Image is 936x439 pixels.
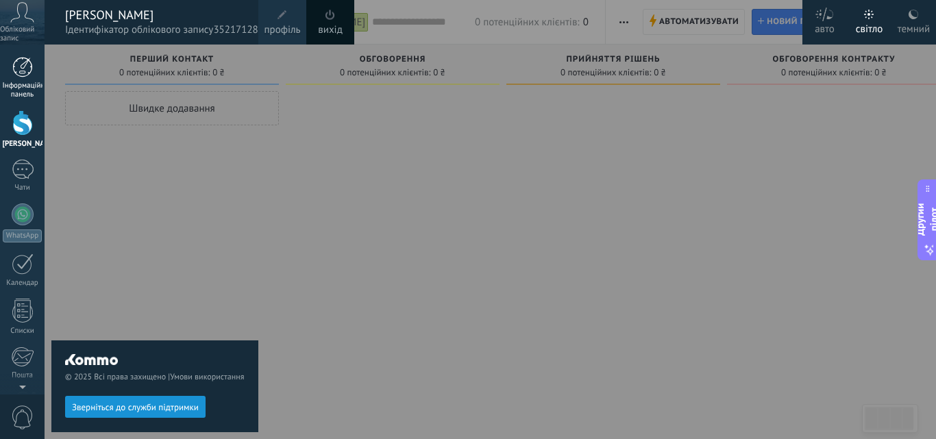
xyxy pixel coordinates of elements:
font: вихід [318,23,343,36]
font: Календар [6,278,38,288]
font: темний [898,23,931,36]
font: Ідентифікатор облікового запису [65,23,213,36]
font: авто [815,23,835,36]
font: Зверніться до служби підтримки [72,401,199,413]
a: вихід [318,23,343,38]
font: профіль [264,23,301,36]
a: Зверніться до служби підтримки [65,401,206,412]
font: © 2025 Всі права захищено | [65,372,170,382]
a: Умови використання [170,372,244,382]
font: Чати [14,183,30,192]
font: [PERSON_NAME] [65,7,153,23]
font: [PERSON_NAME] [3,139,58,149]
font: 35217128 [213,23,258,36]
font: WhatsApp [6,231,38,240]
font: Списки [10,326,34,336]
font: світло [856,23,883,36]
font: Інформаційна панель [3,81,49,99]
button: Зверніться до служби підтримки [65,396,206,418]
